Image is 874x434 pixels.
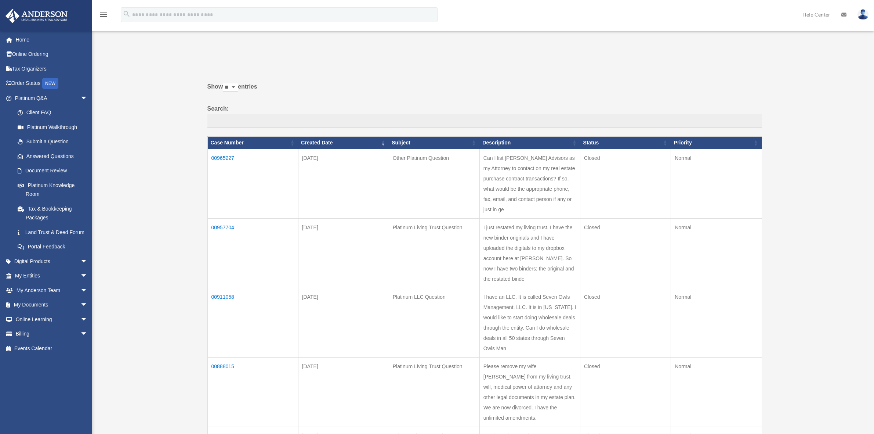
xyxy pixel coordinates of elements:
td: Closed [580,149,671,219]
th: Case Number: activate to sort column ascending [207,137,298,149]
td: [DATE] [298,149,389,219]
td: 00965227 [207,149,298,219]
td: Closed [580,219,671,288]
td: [DATE] [298,219,389,288]
td: 00888015 [207,358,298,427]
a: Document Review [10,164,95,178]
a: My Documentsarrow_drop_down [5,298,99,312]
th: Created Date: activate to sort column ascending [298,137,389,149]
a: Platinum Walkthrough [10,120,95,134]
th: Priority: activate to sort column ascending [671,137,762,149]
td: Platinum Living Trust Question [389,358,479,427]
td: [DATE] [298,288,389,358]
label: Search: [207,104,762,128]
span: arrow_drop_down [80,327,95,342]
a: Tax Organizers [5,61,99,76]
a: My Anderson Teamarrow_drop_down [5,283,99,298]
a: Client FAQ [10,105,95,120]
a: Portal Feedback [10,240,95,254]
td: Can I list [PERSON_NAME] Advisors as my Attorney to contact on my real estate purchase contract t... [479,149,580,219]
a: menu [99,13,108,19]
th: Subject: activate to sort column ascending [389,137,479,149]
label: Show entries [207,82,762,99]
td: Closed [580,358,671,427]
span: arrow_drop_down [80,283,95,298]
td: Normal [671,288,762,358]
td: Closed [580,288,671,358]
td: 00957704 [207,219,298,288]
a: Home [5,32,99,47]
td: Normal [671,219,762,288]
td: [DATE] [298,358,389,427]
a: My Entitiesarrow_drop_down [5,269,99,283]
a: Online Learningarrow_drop_down [5,312,99,327]
a: Land Trust & Deed Forum [10,225,95,240]
img: Anderson Advisors Platinum Portal [3,9,70,23]
i: menu [99,10,108,19]
span: arrow_drop_down [80,91,95,106]
a: Billingarrow_drop_down [5,327,99,341]
td: Other Platinum Question [389,149,479,219]
th: Description: activate to sort column ascending [479,137,580,149]
td: 00911058 [207,288,298,358]
a: Events Calendar [5,341,99,356]
td: I have an LLC. It is called Seven Owls Management, LLC. It is in [US_STATE]. I would like to star... [479,288,580,358]
div: NEW [42,78,58,89]
img: User Pic [857,9,868,20]
td: Platinum Living Trust Question [389,219,479,288]
input: Search: [207,114,762,128]
td: Please remove my wife [PERSON_NAME] from my living trust, will, medical power of attorney and any... [479,358,580,427]
a: Tax & Bookkeeping Packages [10,201,95,225]
a: Order StatusNEW [5,76,99,91]
a: Digital Productsarrow_drop_down [5,254,99,269]
span: arrow_drop_down [80,269,95,284]
a: Platinum Q&Aarrow_drop_down [5,91,95,105]
span: arrow_drop_down [80,254,95,269]
a: Platinum Knowledge Room [10,178,95,201]
a: Online Ordering [5,47,99,62]
select: Showentries [223,83,238,92]
td: Normal [671,149,762,219]
span: arrow_drop_down [80,298,95,313]
a: Submit a Question [10,134,95,149]
a: Answered Questions [10,149,91,164]
th: Status: activate to sort column ascending [580,137,671,149]
td: Normal [671,358,762,427]
i: search [123,10,131,18]
span: arrow_drop_down [80,312,95,327]
td: Platinum LLC Question [389,288,479,358]
td: I just restated my living trust. I have the new binder originals and I have uploaded the digitals... [479,219,580,288]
